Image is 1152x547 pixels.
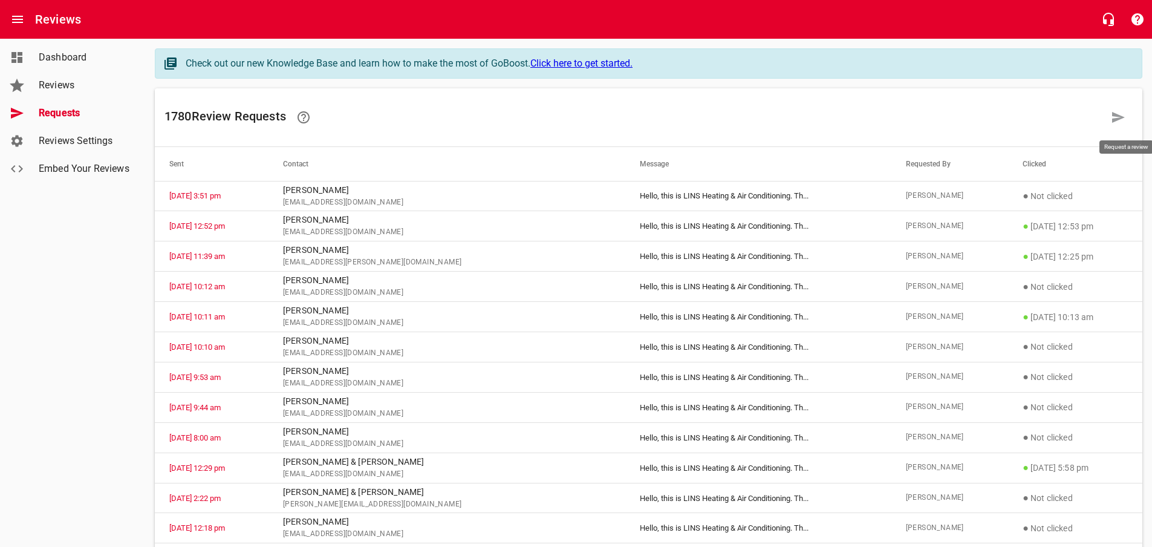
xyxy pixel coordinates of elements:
[625,211,891,241] td: Hello, this is LINS Heating & Air Conditioning. Th ...
[906,281,994,293] span: [PERSON_NAME]
[283,425,611,438] p: [PERSON_NAME]
[289,103,318,132] a: Learn how requesting reviews can improve your online presence
[283,244,611,257] p: [PERSON_NAME]
[283,304,611,317] p: [PERSON_NAME]
[625,332,891,362] td: Hello, this is LINS Heating & Air Conditioning. Th ...
[283,197,611,209] span: [EMAIL_ADDRESS][DOMAIN_NAME]
[169,373,221,382] a: [DATE] 9:53 am
[1023,491,1128,505] p: Not clicked
[1023,371,1029,382] span: ●
[1023,249,1128,264] p: [DATE] 12:25 pm
[283,528,611,540] span: [EMAIL_ADDRESS][DOMAIN_NAME]
[625,392,891,422] td: Hello, this is LINS Heating & Air Conditioning. Th ...
[283,257,611,269] span: [EMAIL_ADDRESS][PERSON_NAME][DOMAIN_NAME]
[1023,460,1128,475] p: [DATE] 5:58 pm
[169,312,225,321] a: [DATE] 10:11 am
[1023,280,1128,294] p: Not clicked
[1023,431,1029,443] span: ●
[169,342,225,352] a: [DATE] 10:10 am
[1023,220,1029,232] span: ●
[283,317,611,329] span: [EMAIL_ADDRESS][DOMAIN_NAME]
[283,516,611,528] p: [PERSON_NAME]
[1023,339,1128,354] p: Not clicked
[283,287,611,299] span: [EMAIL_ADDRESS][DOMAIN_NAME]
[169,403,221,412] a: [DATE] 9:44 am
[1023,430,1128,445] p: Not clicked
[625,241,891,272] td: Hello, this is LINS Heating & Air Conditioning. Th ...
[169,463,225,473] a: [DATE] 12:29 pm
[906,251,994,263] span: [PERSON_NAME]
[283,214,611,226] p: [PERSON_NAME]
[625,483,891,513] td: Hello, this is LINS Heating & Air Conditioning. Th ...
[1094,5,1123,34] button: Live Chat
[169,191,221,200] a: [DATE] 3:51 pm
[1023,400,1128,414] p: Not clicked
[283,456,611,468] p: [PERSON_NAME] & [PERSON_NAME]
[39,78,131,93] span: Reviews
[39,134,131,148] span: Reviews Settings
[906,462,994,474] span: [PERSON_NAME]
[1023,310,1128,324] p: [DATE] 10:13 am
[283,378,611,390] span: [EMAIL_ADDRESS][DOMAIN_NAME]
[625,453,891,483] td: Hello, this is LINS Heating & Air Conditioning. Th ...
[169,433,221,442] a: [DATE] 8:00 am
[1023,311,1029,323] span: ●
[906,492,994,504] span: [PERSON_NAME]
[1023,522,1029,534] span: ●
[283,347,611,359] span: [EMAIL_ADDRESS][DOMAIN_NAME]
[3,5,32,34] button: Open drawer
[1023,190,1029,201] span: ●
[283,226,611,238] span: [EMAIL_ADDRESS][DOMAIN_NAME]
[283,486,611,499] p: [PERSON_NAME] & [PERSON_NAME]
[1023,219,1128,234] p: [DATE] 12:53 pm
[1023,492,1029,503] span: ●
[169,221,225,231] a: [DATE] 12:52 pm
[39,162,131,176] span: Embed Your Reviews
[169,282,225,291] a: [DATE] 10:12 am
[625,272,891,302] td: Hello, this is LINS Heating & Air Conditioning. Th ...
[169,252,225,261] a: [DATE] 11:39 am
[625,422,891,453] td: Hello, this is LINS Heating & Air Conditioning. Th ...
[1023,370,1128,384] p: Not clicked
[164,103,1104,132] h6: 1780 Review Request s
[268,147,625,181] th: Contact
[906,371,994,383] span: [PERSON_NAME]
[625,147,891,181] th: Message
[530,57,633,69] a: Click here to get started.
[35,10,81,29] h6: Reviews
[1023,281,1029,292] span: ●
[169,523,225,532] a: [DATE] 12:18 pm
[283,184,611,197] p: [PERSON_NAME]
[283,468,611,480] span: [EMAIL_ADDRESS][DOMAIN_NAME]
[906,431,994,444] span: [PERSON_NAME]
[906,220,994,232] span: [PERSON_NAME]
[1023,189,1128,203] p: Not clicked
[625,362,891,392] td: Hello, this is LINS Heating & Air Conditioning. Th ...
[1123,5,1152,34] button: Support Portal
[283,274,611,287] p: [PERSON_NAME]
[155,147,268,181] th: Sent
[283,365,611,378] p: [PERSON_NAME]
[906,311,994,323] span: [PERSON_NAME]
[283,438,611,450] span: [EMAIL_ADDRESS][DOMAIN_NAME]
[625,513,891,543] td: Hello, this is LINS Heating & Air Conditioning. Th ...
[906,401,994,413] span: [PERSON_NAME]
[625,302,891,332] td: Hello, this is LINS Heating & Air Conditioning. Th ...
[169,494,221,503] a: [DATE] 2:22 pm
[1023,251,1029,262] span: ●
[625,181,891,211] td: Hello, this is LINS Heating & Air Conditioning. Th ...
[283,499,611,511] span: [PERSON_NAME][EMAIL_ADDRESS][DOMAIN_NAME]
[906,522,994,534] span: [PERSON_NAME]
[39,50,131,65] span: Dashboard
[906,341,994,353] span: [PERSON_NAME]
[891,147,1009,181] th: Requested By
[39,106,131,120] span: Requests
[1023,401,1029,413] span: ●
[186,56,1130,71] div: Check out our new Knowledge Base and learn how to make the most of GoBoost.
[283,408,611,420] span: [EMAIL_ADDRESS][DOMAIN_NAME]
[1023,521,1128,536] p: Not clicked
[283,335,611,347] p: [PERSON_NAME]
[1023,462,1029,473] span: ●
[283,395,611,408] p: [PERSON_NAME]
[1008,147,1142,181] th: Clicked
